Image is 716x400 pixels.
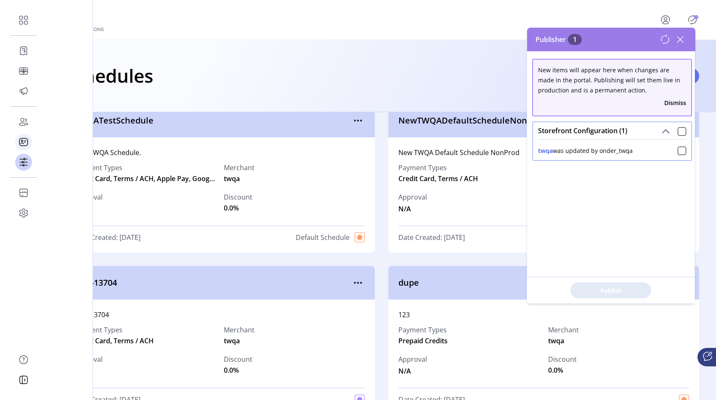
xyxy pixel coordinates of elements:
[538,127,627,134] span: Storefront Configuration (1)
[224,203,239,213] span: 0.0%
[398,174,540,184] span: Credit Card, Terms / ACH
[224,354,252,364] label: Discount
[224,325,255,335] label: Merchant
[74,147,365,158] div: Test TWQA Schedule.
[398,163,540,173] label: Payment Types
[74,310,365,320] div: GGS-13704
[568,34,582,45] span: 1
[686,13,699,26] button: Publisher Panel
[649,10,686,30] button: menu
[548,336,564,346] span: twqa
[398,364,427,376] span: N/A
[74,232,141,242] span: Date Created: [DATE]
[536,34,582,45] span: Publisher
[224,336,240,346] span: twqa
[351,114,365,127] button: menu
[398,336,448,346] span: Prepaid Credits
[74,174,215,184] span: Credit Card, Terms / ACH, Apple Pay, Google Pay
[224,365,239,375] span: 0.0%
[398,232,465,242] span: Date Created: [DATE]
[664,98,686,107] button: Dismiss
[74,276,351,289] span: GGS-13704
[660,126,671,137] button: Storefront Configuration (1)
[538,146,553,155] button: twqa
[351,276,365,289] button: menu
[538,146,633,155] div: was updated by onder_twqa
[224,192,252,202] label: Discount
[548,365,563,375] span: 0.0%
[74,325,215,335] label: Payment Types
[224,174,240,184] span: twqa
[548,325,579,335] label: Merchant
[296,232,350,242] span: Default Schedule
[398,354,427,364] span: Approval
[64,61,153,90] h1: Schedules
[548,354,577,364] label: Discount
[74,163,215,173] label: Payment Types
[74,336,215,346] span: Credit Card, Terms / ACH
[398,147,689,158] div: New TWQA Default Schedule NonProd
[398,325,448,335] label: Payment Types
[398,276,676,289] span: dupe
[398,202,427,214] span: N/A
[398,310,689,320] div: 123
[224,163,255,173] label: Merchant
[538,66,680,94] span: New items will appear here when changes are made in the portal. Publishing will set them live in ...
[398,114,676,127] span: NewTWQADefaultScheduleNonProd
[398,192,427,202] span: Approval
[74,114,351,127] span: TWQATestSchedule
